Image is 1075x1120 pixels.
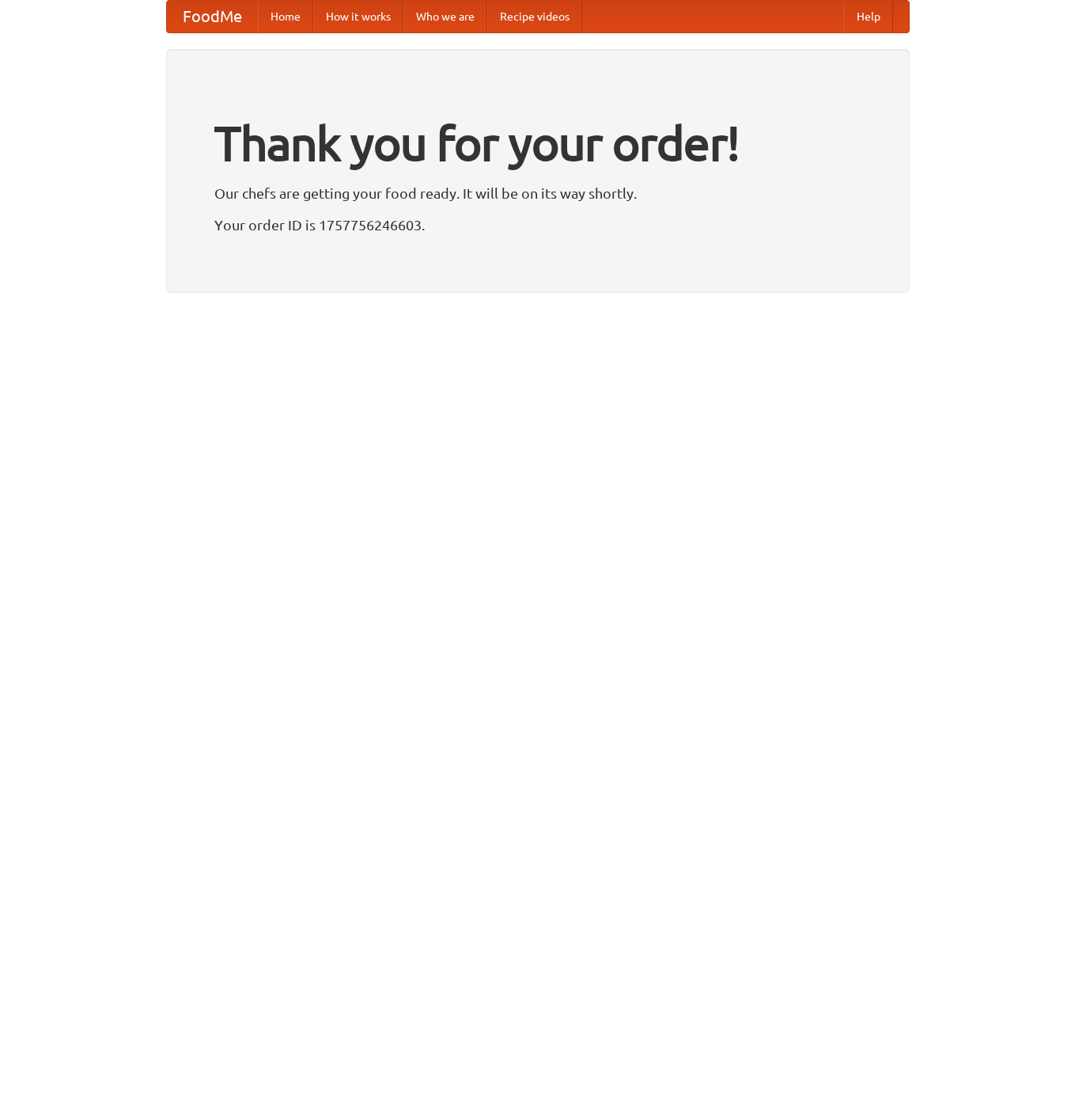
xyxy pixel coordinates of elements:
p: Our chefs are getting your food ready. It will be on its way shortly. [214,181,861,205]
a: FoodMe [167,1,258,32]
a: Help [844,1,893,32]
a: How it works [313,1,403,32]
a: Recipe videos [487,1,582,32]
a: Who we are [403,1,487,32]
a: Home [258,1,313,32]
p: Your order ID is 1757756246603. [214,213,861,237]
h1: Thank you for your order! [214,105,861,181]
